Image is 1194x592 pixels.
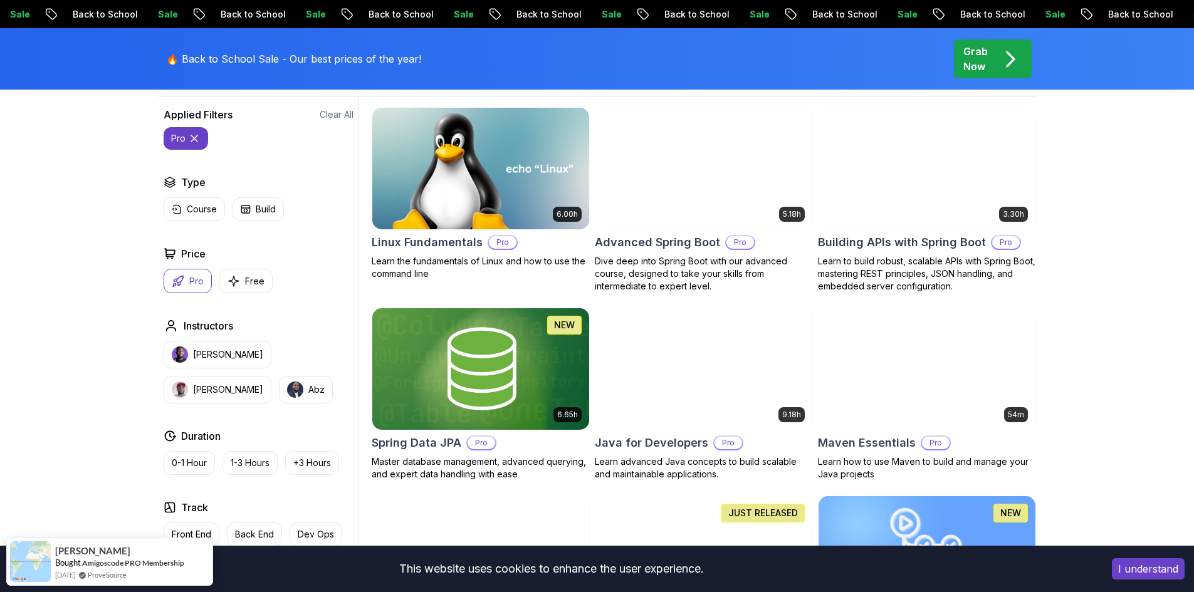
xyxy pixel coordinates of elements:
[818,308,1036,480] a: Maven Essentials card54mMaven EssentialsProLearn how to use Maven to build and manage your Java p...
[308,383,325,396] p: Abz
[357,8,443,21] p: Back to School
[320,108,353,121] button: Clear All
[172,457,207,469] p: 0-1 Hour
[164,197,225,221] button: Course
[290,522,342,546] button: Dev Ops
[468,437,495,449] p: Pro
[1034,8,1074,21] p: Sale
[10,541,51,582] img: provesource social proof notification image
[164,451,215,475] button: 0-1 Hour
[193,383,263,396] p: [PERSON_NAME]
[82,558,184,568] a: Amigoscode PRO Membership
[992,236,1020,249] p: Pro
[595,255,813,293] p: Dive deep into Spring Boot with our advanced course, designed to take your skills from intermedia...
[595,234,720,251] h2: Advanced Spring Boot
[298,528,334,541] p: Dev Ops
[164,127,208,150] button: pro
[595,455,813,480] p: Learn advanced Java concepts to build scalable and maintainable applications.
[1008,410,1024,420] p: 54m
[189,275,204,288] p: Pro
[372,308,590,480] a: Spring Data JPA card6.65hNEWSpring Data JPAProMaster database management, advanced querying, and ...
[233,197,284,221] button: Build
[181,428,221,444] h2: Duration
[728,507,798,519] p: JUST RELEASED
[595,107,813,293] a: Advanced Spring Boot card5.18hAdvanced Spring BootProDive deep into Spring Boot with our advanced...
[55,569,75,580] span: [DATE]
[61,8,147,21] p: Back to School
[372,107,590,280] a: Linux Fundamentals card6.00hLinux FundamentalsProLearn the fundamentals of Linux and how to use t...
[55,558,81,568] span: Bought
[193,348,263,361] p: [PERSON_NAME]
[164,269,212,293] button: Pro
[147,8,187,21] p: Sale
[9,555,1093,583] div: This website uses cookies to enhance the user experience.
[653,8,738,21] p: Back to School
[181,500,208,515] h2: Track
[783,209,801,219] p: 5.18h
[172,346,188,363] img: instructor img
[55,546,130,556] span: [PERSON_NAME]
[595,308,812,430] img: Java for Developers card
[557,209,578,219] p: 6.00h
[279,376,333,403] button: instructor imgAbz
[88,569,127,580] a: ProveSource
[245,275,264,288] p: Free
[187,203,217,216] p: Course
[172,382,188,398] img: instructor img
[372,308,589,430] img: Spring Data JPA card
[590,105,817,232] img: Advanced Spring Boot card
[505,8,590,21] p: Back to School
[287,382,303,398] img: instructor img
[164,376,271,403] button: instructor img[PERSON_NAME]
[372,234,483,251] h2: Linux Fundamentals
[227,522,282,546] button: Back End
[184,318,233,333] h2: Instructors
[285,451,339,475] button: +3 Hours
[886,8,926,21] p: Sale
[235,528,274,541] p: Back End
[443,8,483,21] p: Sale
[164,341,271,368] button: instructor img[PERSON_NAME]
[293,457,331,469] p: +3 Hours
[1097,8,1182,21] p: Back to School
[164,522,219,546] button: Front End
[922,437,950,449] p: Pro
[166,51,421,66] p: 🔥 Back to School Sale - Our best prices of the year!
[181,246,206,261] h2: Price
[171,132,186,145] p: pro
[554,319,575,331] p: NEW
[738,8,778,21] p: Sale
[595,434,708,452] h2: Java for Developers
[818,455,1036,480] p: Learn how to use Maven to build and manage your Java projects
[949,8,1034,21] p: Back to School
[819,108,1035,229] img: Building APIs with Spring Boot card
[1000,507,1021,519] p: NEW
[256,203,276,216] p: Build
[172,528,211,541] p: Front End
[181,175,206,190] h2: Type
[590,8,631,21] p: Sale
[819,308,1035,430] img: Maven Essentials card
[726,236,754,249] p: Pro
[818,434,916,452] h2: Maven Essentials
[782,410,801,420] p: 9.18h
[557,410,578,420] p: 6.65h
[372,434,461,452] h2: Spring Data JPA
[818,234,986,251] h2: Building APIs with Spring Boot
[295,8,335,21] p: Sale
[209,8,295,21] p: Back to School
[372,455,590,480] p: Master database management, advanced querying, and expert data handling with ease
[372,255,590,280] p: Learn the fundamentals of Linux and how to use the command line
[963,44,988,74] p: Grab Now
[801,8,886,21] p: Back to School
[372,108,589,229] img: Linux Fundamentals card
[223,451,278,475] button: 1-3 Hours
[715,437,742,449] p: Pro
[595,308,813,480] a: Java for Developers card9.18hJava for DevelopersProLearn advanced Java concepts to build scalable...
[1003,209,1024,219] p: 3.30h
[489,236,516,249] p: Pro
[164,107,233,122] h2: Applied Filters
[818,107,1036,293] a: Building APIs with Spring Boot card3.30hBuilding APIs with Spring BootProLearn to build robust, s...
[818,255,1036,293] p: Learn to build robust, scalable APIs with Spring Boot, mastering REST principles, JSON handling, ...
